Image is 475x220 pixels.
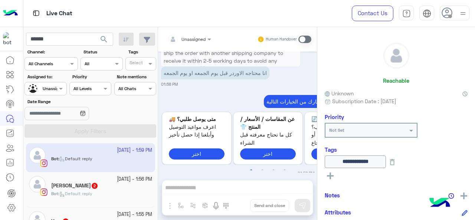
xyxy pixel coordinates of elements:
[99,35,108,44] span: search
[117,211,152,218] small: [DATE] - 1:55 PM
[3,6,18,21] img: Logo
[448,193,454,199] img: notes
[311,115,367,123] p: استبدال / استرجاع 🔄
[240,148,296,159] button: اختر
[117,73,155,80] label: Note mentions
[51,191,58,196] span: Bot
[169,148,225,159] button: اختر
[27,73,66,80] label: Assigned to:
[259,167,266,174] button: 2 of 2
[72,73,111,80] label: Priority
[51,191,59,196] b: :
[325,192,340,198] h6: Notes
[399,6,414,21] a: tab
[46,9,72,19] p: Live Chat
[40,188,47,196] img: Instagram
[51,183,98,189] h5: Malk Ahmed
[24,124,156,138] button: Apply Filters
[325,209,351,216] h6: Attributes
[311,123,367,147] span: هل المنتج مش مناسب؟ قدم طلب استبدال أو استرجاع
[128,59,143,68] div: Select
[27,49,77,55] label: Channel:
[117,176,152,183] small: [DATE] - 1:56 PM
[270,167,277,174] button: 3 of 2
[325,89,354,97] span: Unknown
[240,131,296,147] span: كل ما تحتاج معرفته قبل الشراء
[423,9,431,18] img: tab
[95,33,113,49] button: search
[169,115,225,123] p: متى يوصل طلبي؟ 🚚
[92,183,98,189] span: 2
[325,114,344,120] h6: Priority
[384,43,409,68] img: defaultAdmin.png
[83,49,122,55] label: Status
[161,81,178,87] small: 01:58 PM
[3,32,16,46] img: 317874714732967
[325,146,468,153] h6: Tags
[32,9,41,18] img: tab
[59,191,92,196] span: Default reply
[128,49,155,55] label: Tags
[298,170,314,176] small: 01:58 PM
[161,66,269,79] p: 15/10/2025, 1:58 PM
[161,39,300,75] p: 15/10/2025, 1:58 PM
[266,36,297,42] small: Human Handover
[461,193,467,199] img: add
[402,9,411,18] img: tab
[427,190,453,216] img: hulul-logo.png
[181,36,206,42] span: Unassigned
[169,123,225,139] span: اعرف مواعيد التوصيل وأبلغنا إذا حصل تأخير
[311,148,367,159] button: اختر
[240,115,296,131] p: عن المقاسات / الأسعار / المنتج 👕
[458,9,468,18] img: profile
[29,176,46,193] img: defaultAdmin.png
[383,77,409,84] h6: Reachable
[264,95,375,108] p: 15/10/2025, 1:58 PM
[27,98,111,105] label: Date Range
[352,6,393,21] a: Contact Us
[248,167,255,174] button: 1 of 2
[250,199,289,212] button: Send and close
[332,97,396,105] span: Subscription Date : [DATE]
[281,167,288,174] button: 4 of 2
